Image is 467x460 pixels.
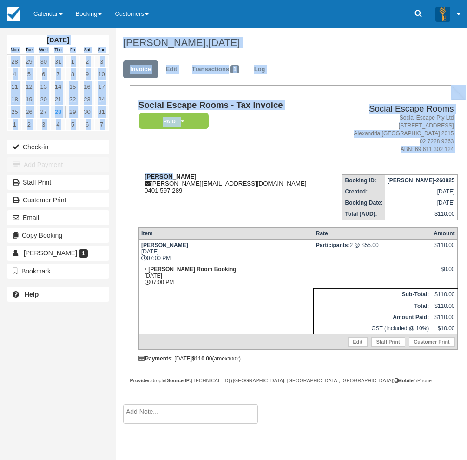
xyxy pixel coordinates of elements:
a: 4 [7,68,22,80]
button: Add Payment [7,157,109,172]
th: Amount Paid: [314,312,431,323]
a: 17 [94,80,109,93]
a: 16 [80,80,94,93]
a: 8 [66,68,80,80]
strong: Provider: [130,378,151,383]
a: 1 [66,55,80,68]
a: 27 [36,106,51,118]
td: $110.00 [431,300,457,312]
div: [PERSON_NAME][EMAIL_ADDRESS][DOMAIN_NAME] 0401 597 289 [138,173,328,194]
h1: [PERSON_NAME], [123,37,460,48]
strong: Payments [138,355,171,362]
a: 31 [94,106,109,118]
a: 4 [51,118,65,131]
td: 2 @ $55.00 [314,239,431,264]
strong: [PERSON_NAME] [145,173,197,180]
strong: [PERSON_NAME]-260825 [388,177,455,184]
a: 22 [66,93,80,106]
a: 1 [7,118,22,131]
a: 26 [22,106,36,118]
a: 2 [80,55,94,68]
td: [DATE] [385,197,457,208]
a: 5 [66,118,80,131]
button: Copy Booking [7,228,109,243]
a: 20 [36,93,51,106]
td: [DATE] 07:00 PM [138,264,313,288]
th: Booking Date: [342,197,385,208]
h1: Social Escape Rooms - Tax Invoice [138,100,328,110]
button: Bookmark [7,264,109,279]
td: $110.00 [431,312,457,323]
a: 28 [51,106,65,118]
a: 11 [7,80,22,93]
td: $10.00 [431,323,457,334]
a: 24 [94,93,109,106]
a: Edit [159,60,184,79]
address: Social Escape Pty Ltd [STREET_ADDRESS] Alexandria [GEOGRAPHIC_DATA] 2015 02 7228 9363 ABN: 69 611... [331,114,454,154]
a: Staff Print [371,337,405,347]
div: $0.00 [434,266,454,280]
th: Created: [342,186,385,197]
span: [PERSON_NAME] [24,249,77,257]
a: 18 [7,93,22,106]
a: 9 [80,68,94,80]
th: Thu [51,45,65,55]
a: 2 [22,118,36,131]
a: Invoice [123,60,158,79]
th: Sat [80,45,94,55]
a: 12 [22,80,36,93]
a: 6 [36,68,51,80]
td: [DATE] 07:00 PM [138,239,313,264]
a: 3 [94,55,109,68]
div: droplet [TECHNICAL_ID] ([GEOGRAPHIC_DATA], [GEOGRAPHIC_DATA], [GEOGRAPHIC_DATA]) / iPhone [130,377,466,384]
a: 7 [51,68,65,80]
a: 5 [22,68,36,80]
th: Wed [36,45,51,55]
small: 1002 [228,356,239,361]
a: 29 [66,106,80,118]
a: 3 [36,118,51,131]
a: Staff Print [7,175,109,190]
a: 21 [51,93,65,106]
button: Email [7,210,109,225]
th: Booking ID: [342,174,385,186]
th: Fri [66,45,80,55]
a: 29 [22,55,36,68]
span: 1 [79,249,88,258]
a: 15 [66,80,80,93]
a: Paid [138,113,205,130]
td: $110.00 [385,208,457,220]
strong: Source IP: [167,378,191,383]
a: 7 [94,118,109,131]
td: GST (Included @ 10%) [314,323,431,334]
th: Mon [7,45,22,55]
a: Log [247,60,272,79]
strong: Mobile [395,378,414,383]
th: Tue [22,45,36,55]
th: Sun [94,45,109,55]
a: 10 [94,68,109,80]
a: [PERSON_NAME] 1 [7,246,109,260]
strong: [PERSON_NAME] [141,242,188,248]
span: 1 [230,65,239,73]
a: Customer Print [409,337,455,347]
div: : [DATE] (amex ) [138,355,458,362]
a: 28 [7,55,22,68]
b: Help [25,291,39,298]
strong: [PERSON_NAME] Room Booking [148,266,236,273]
a: Help [7,287,109,302]
a: 30 [36,55,51,68]
td: [DATE] [385,186,457,197]
td: $110.00 [431,288,457,300]
a: 25 [7,106,22,118]
th: Amount [431,227,457,239]
th: Rate [314,227,431,239]
th: Sub-Total: [314,288,431,300]
th: Total (AUD): [342,208,385,220]
strong: $110.00 [192,355,212,362]
a: 30 [80,106,94,118]
a: 13 [36,80,51,93]
div: $110.00 [434,242,454,256]
strong: Participants [316,242,350,248]
a: 14 [51,80,65,93]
